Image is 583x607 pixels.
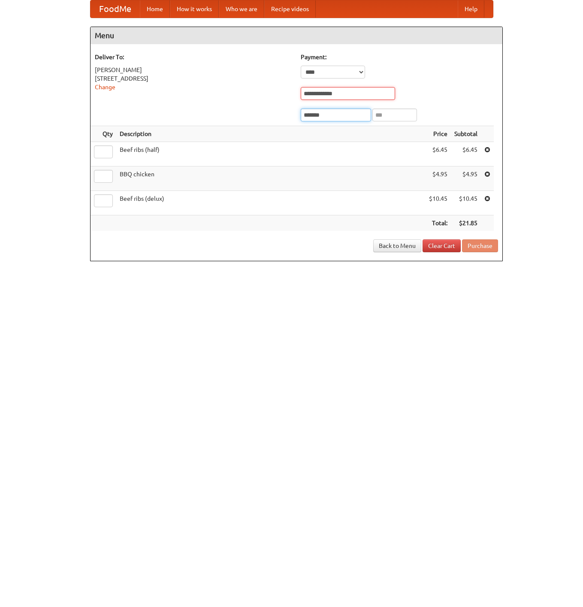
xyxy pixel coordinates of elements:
[264,0,316,18] a: Recipe videos
[91,0,140,18] a: FoodMe
[95,74,292,83] div: [STREET_ADDRESS]
[451,191,481,215] td: $10.45
[451,166,481,191] td: $4.95
[95,84,115,91] a: Change
[116,166,426,191] td: BBQ chicken
[219,0,264,18] a: Who we are
[373,239,421,252] a: Back to Menu
[95,66,292,74] div: [PERSON_NAME]
[426,166,451,191] td: $4.95
[116,191,426,215] td: Beef ribs (delux)
[91,126,116,142] th: Qty
[116,142,426,166] td: Beef ribs (half)
[451,142,481,166] td: $6.45
[301,53,498,61] h5: Payment:
[426,215,451,231] th: Total:
[458,0,484,18] a: Help
[426,142,451,166] td: $6.45
[170,0,219,18] a: How it works
[451,215,481,231] th: $21.85
[462,239,498,252] button: Purchase
[426,191,451,215] td: $10.45
[91,27,502,44] h4: Menu
[140,0,170,18] a: Home
[451,126,481,142] th: Subtotal
[423,239,461,252] a: Clear Cart
[95,53,292,61] h5: Deliver To:
[116,126,426,142] th: Description
[426,126,451,142] th: Price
